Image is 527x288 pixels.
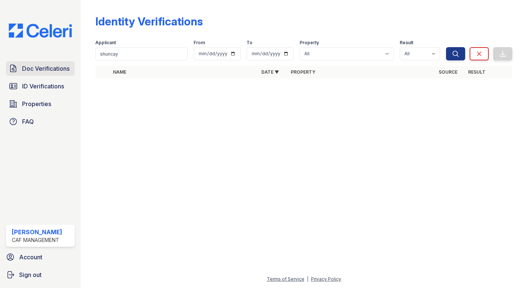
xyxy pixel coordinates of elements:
div: Identity Verifications [95,15,203,28]
label: Result [400,40,413,46]
a: Result [468,69,485,75]
a: Property [291,69,315,75]
span: ID Verifications [22,82,64,91]
a: Source [439,69,457,75]
a: Privacy Policy [311,276,341,282]
img: CE_Logo_Blue-a8612792a0a2168367f1c8372b55b34899dd931a85d93a1a3d3e32e68fde9ad4.png [3,24,78,38]
span: Doc Verifications [22,64,70,73]
label: Applicant [95,40,116,46]
div: | [307,276,308,282]
a: Date ▼ [261,69,279,75]
a: Account [3,250,78,264]
span: Properties [22,99,51,108]
a: Properties [6,96,75,111]
div: CAF Management [12,236,62,244]
a: FAQ [6,114,75,129]
span: Sign out [19,270,42,279]
span: Account [19,253,42,261]
label: To [247,40,252,46]
input: Search by name or phone number [95,47,188,60]
a: Name [113,69,126,75]
a: Sign out [3,267,78,282]
a: Terms of Service [267,276,304,282]
a: Doc Verifications [6,61,75,76]
div: [PERSON_NAME] [12,228,62,236]
span: FAQ [22,117,34,126]
label: Property [300,40,319,46]
a: ID Verifications [6,79,75,94]
label: From [194,40,205,46]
